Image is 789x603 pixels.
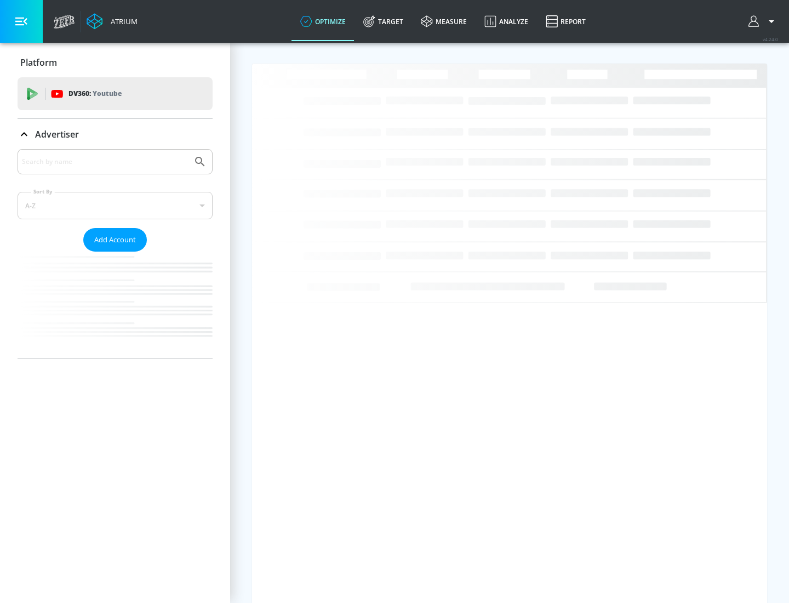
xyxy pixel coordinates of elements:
p: DV360: [68,88,122,100]
button: Add Account [83,228,147,252]
p: Youtube [93,88,122,99]
a: Analyze [476,2,537,41]
input: Search by name [22,155,188,169]
div: Atrium [106,16,138,26]
nav: list of Advertiser [18,252,213,358]
label: Sort By [31,188,55,195]
a: optimize [291,2,355,41]
a: Atrium [87,13,138,30]
div: Advertiser [18,149,213,358]
a: measure [412,2,476,41]
span: v 4.24.0 [763,36,778,42]
div: Advertiser [18,119,213,150]
a: Target [355,2,412,41]
p: Platform [20,56,57,69]
div: Platform [18,47,213,78]
p: Advertiser [35,128,79,140]
div: DV360: Youtube [18,77,213,110]
div: A-Z [18,192,213,219]
span: Add Account [94,234,136,246]
a: Report [537,2,594,41]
